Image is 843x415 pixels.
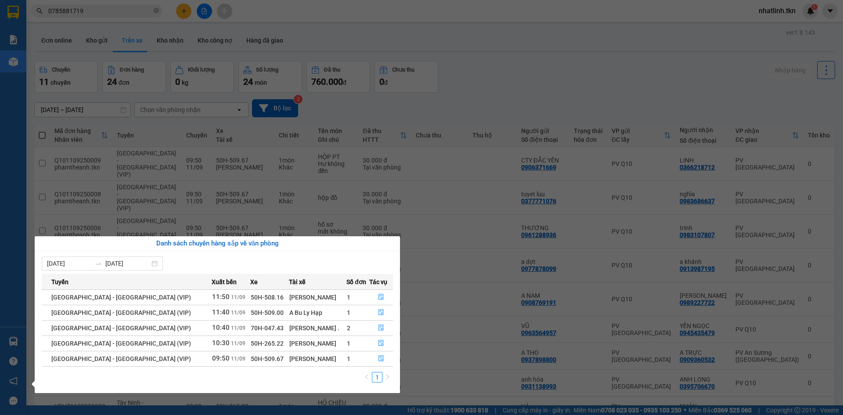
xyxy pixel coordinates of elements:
span: 50H-509.67 [251,355,284,362]
span: Số đơn [346,277,366,287]
span: [GEOGRAPHIC_DATA] - [GEOGRAPHIC_DATA] (VIP) [51,340,191,347]
span: swap-right [95,260,102,267]
span: right [385,374,390,379]
span: file-done [378,325,384,332]
div: [PERSON_NAME] [289,292,346,302]
span: [GEOGRAPHIC_DATA] - [GEOGRAPHIC_DATA] (VIP) [51,309,191,316]
li: Previous Page [361,372,372,383]
span: 10:30 [212,339,230,347]
button: file-done [370,321,393,335]
a: 1 [372,372,382,382]
span: 50H-508.16 [251,294,284,301]
div: [PERSON_NAME] [289,339,346,348]
span: 11/09 [231,356,245,362]
button: file-done [370,336,393,350]
div: [PERSON_NAME] [289,354,346,364]
span: 50H-265.22 [251,340,284,347]
input: Từ ngày [47,259,91,268]
span: [GEOGRAPHIC_DATA] - [GEOGRAPHIC_DATA] (VIP) [51,294,191,301]
div: A Bu Ly Hạp [289,308,346,318]
span: Tác vụ [369,277,387,287]
span: 1 [347,340,350,347]
span: 11/09 [231,310,245,316]
button: file-done [370,290,393,304]
span: left [364,374,369,379]
span: 11/09 [231,294,245,300]
span: file-done [378,309,384,316]
span: [GEOGRAPHIC_DATA] - [GEOGRAPHIC_DATA] (VIP) [51,355,191,362]
button: right [382,372,393,383]
span: Tài xế [289,277,306,287]
div: [PERSON_NAME] . [289,323,346,333]
span: 11/09 [231,325,245,331]
span: Xuất bến [212,277,237,287]
span: Tuyến [51,277,68,287]
span: 2 [347,325,350,332]
span: 70H-047.43 [251,325,284,332]
input: Đến ngày [105,259,150,268]
span: 11:40 [212,308,230,316]
span: 09:50 [212,354,230,362]
button: file-done [370,306,393,320]
span: 50H-509.00 [251,309,284,316]
span: file-done [378,340,384,347]
span: 1 [347,294,350,301]
button: left [361,372,372,383]
span: file-done [378,294,384,301]
li: Next Page [382,372,393,383]
span: 10:40 [212,324,230,332]
span: 11/09 [231,340,245,346]
span: Xe [250,277,258,287]
button: file-done [370,352,393,366]
div: Danh sách chuyến hàng sắp về văn phòng [42,238,393,249]
span: 11:50 [212,293,230,301]
span: [GEOGRAPHIC_DATA] - [GEOGRAPHIC_DATA] (VIP) [51,325,191,332]
span: file-done [378,355,384,362]
span: to [95,260,102,267]
span: 1 [347,355,350,362]
span: 1 [347,309,350,316]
